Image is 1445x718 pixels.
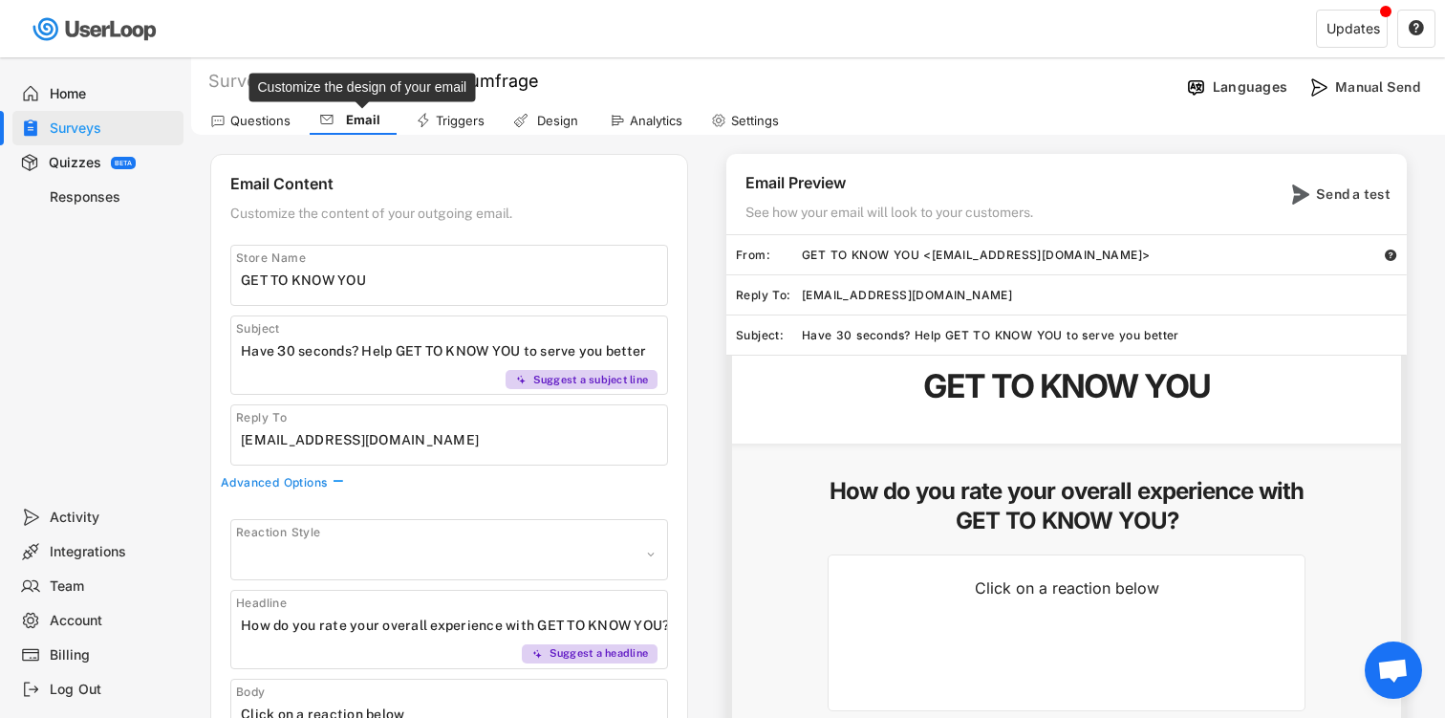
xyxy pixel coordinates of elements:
div: Store Name [236,250,513,266]
img: MagicMajor%20%28Purple%29.svg [531,649,543,659]
div: Have 30 seconds? Help GET TO KNOW YOU to serve you better [802,328,1407,343]
div: Chat öffnen [1365,642,1422,699]
div: Suggest a headline [550,646,649,660]
div: Account [50,612,176,630]
div: Integrations [50,543,176,561]
button:  [1408,20,1425,37]
div: Subject: [736,328,802,343]
div: GET TO KNOW YOU <[EMAIL_ADDRESS][DOMAIN_NAME]> [802,248,1384,263]
div: Reply To [236,410,513,425]
img: yH5BAEAAAAALAAAAAABAAEAAAIBRAA7 [1002,619,1046,663]
img: yH5BAEAAAAALAAAAAABAAEAAAIBRAA7 [1089,619,1133,663]
div: Triggers [436,113,485,129]
div: Activity [50,509,176,527]
text:  [1409,19,1424,36]
div: Responses [50,188,176,207]
div: From: [736,248,802,263]
img: userloop-logo-01.svg [29,10,163,49]
div: Log Out [50,681,176,699]
h5: How do you rate your overall experience with GET TO KNOW YOU? [828,476,1305,535]
div: Reaction Style [236,525,512,540]
div: Team [50,577,176,596]
text:  [334,475,343,488]
div: Headline [236,596,513,611]
div: Customize the content of your outgoing email. [230,205,668,230]
div: Suggest a subject line [533,373,649,386]
div: Send a test [1316,185,1392,203]
img: SendMajor.svg [1289,185,1309,205]
div: Quizzes [49,154,101,172]
div: See how your email will look to your customers. [745,204,1039,229]
div: Languages [1213,78,1287,96]
div: Surveys [50,120,176,138]
div: Manual Send [1335,78,1431,96]
div: Billing [50,646,176,664]
img: yH5BAEAAAAALAAAAAABAAEAAAIBRAA7 [914,619,958,663]
div: Settings [731,113,779,129]
img: MagicMajor%20%28Purple%29.svg [515,375,527,384]
div: Analytics [630,113,682,129]
div: Questions [230,113,291,129]
div: BETA [115,160,132,166]
div: Email Preview [745,173,846,199]
button:  [330,475,346,488]
div: [EMAIL_ADDRESS][DOMAIN_NAME] [802,288,1407,303]
img: Language%20Icon.svg [1186,77,1206,98]
div: Design [533,113,581,129]
div: GET TO KNOW YOU [875,365,1258,417]
div: Click on a reaction below [895,578,1238,598]
text:  [1385,249,1397,262]
div: Advanced Options [221,475,330,490]
div: Email Content [230,174,668,200]
div: Updates [1326,22,1380,35]
div: Home [50,85,176,103]
div: Body [236,685,513,700]
div: Surveys [208,70,282,92]
div: Subject [236,321,667,337]
img: yH5BAEAAAAALAAAAAABAAEAAAIBRAA7 [1177,619,1221,663]
div: Reply To: [736,288,802,303]
div: Email [339,112,387,128]
font: Kundenzufriedenheitsumfrage [287,71,539,91]
button:  [1384,249,1397,262]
